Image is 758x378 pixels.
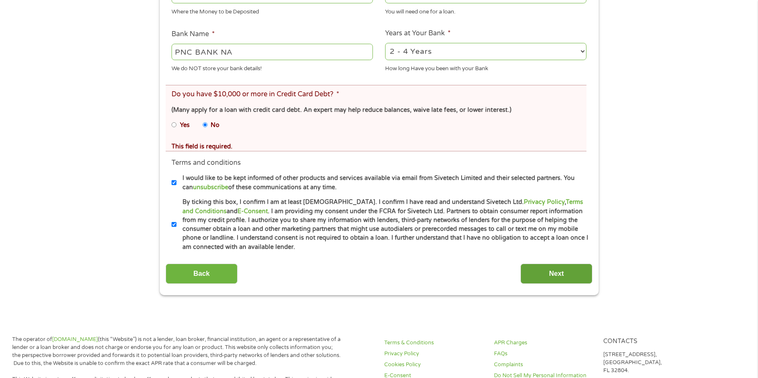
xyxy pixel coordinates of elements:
[494,361,594,369] a: Complaints
[172,142,580,151] div: This field is required.
[166,264,238,284] input: Back
[384,361,484,369] a: Cookies Policy
[193,184,228,191] a: unsubscribe
[172,90,339,99] label: Do you have $10,000 or more in Credit Card Debt?
[384,350,484,358] a: Privacy Policy
[12,336,341,367] p: The operator of (this “Website”) is not a lender, loan broker, financial institution, an agent or...
[494,339,594,347] a: APR Charges
[180,121,190,130] label: Yes
[172,106,580,115] div: (Many apply for a loan with credit card debt. An expert may help reduce balances, waive late fees...
[172,5,373,16] div: Where the Money to be Deposited
[384,339,484,347] a: Terms & Conditions
[172,30,215,39] label: Bank Name
[385,61,586,73] div: How long Have you been with your Bank
[52,336,98,343] a: [DOMAIN_NAME]
[524,198,565,206] a: Privacy Policy
[520,264,592,284] input: Next
[172,159,241,167] label: Terms and conditions
[603,338,703,346] h4: Contacts
[238,208,268,215] a: E-Consent
[182,198,583,214] a: Terms and Conditions
[211,121,219,130] label: No
[177,174,589,192] label: I would like to be kept informed of other products and services available via email from Sivetech...
[494,350,594,358] a: FAQs
[172,61,373,73] div: We do NOT store your bank details!
[603,351,703,375] p: [STREET_ADDRESS], [GEOGRAPHIC_DATA], FL 32804.
[385,5,586,16] div: You will need one for a loan.
[177,198,589,251] label: By ticking this box, I confirm I am at least [DEMOGRAPHIC_DATA]. I confirm I have read and unders...
[385,29,451,38] label: Years at Your Bank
